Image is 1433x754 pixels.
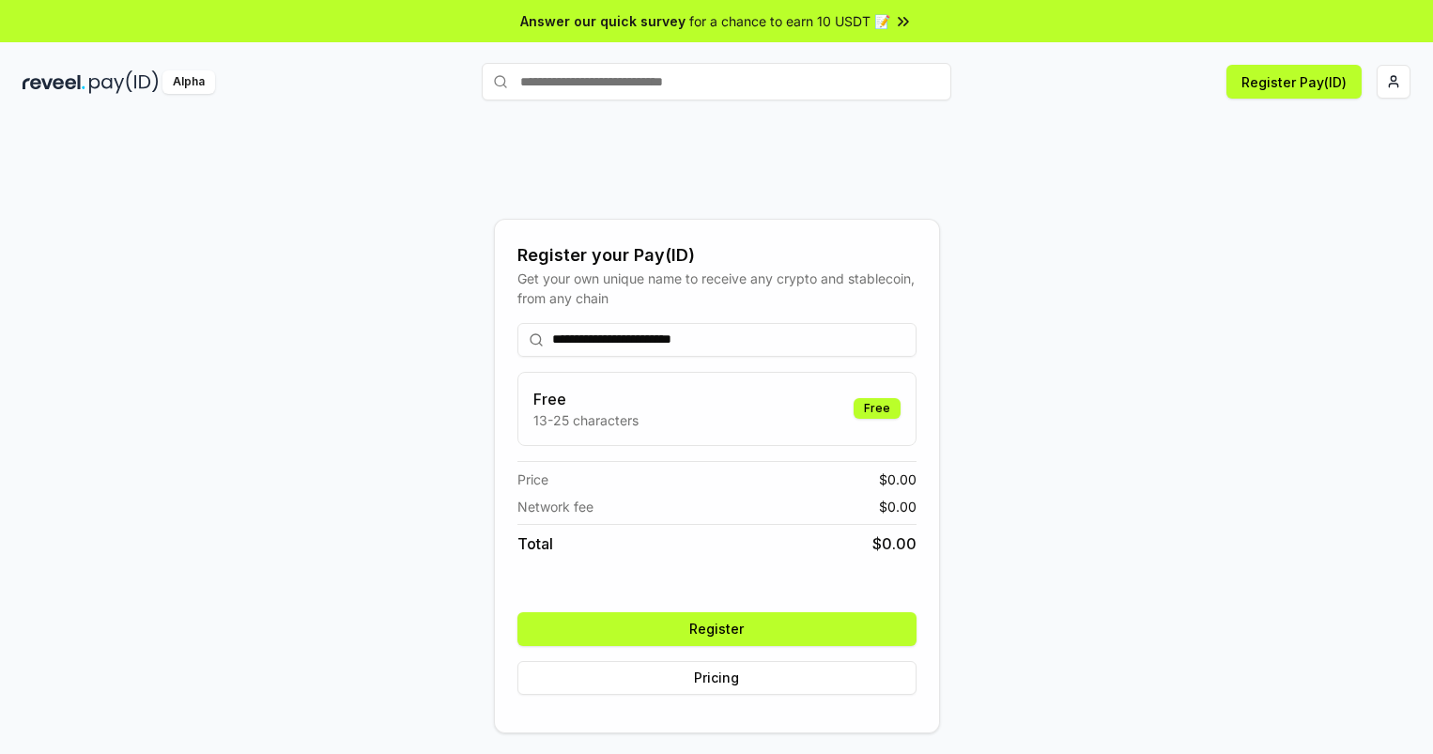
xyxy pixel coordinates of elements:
[533,410,639,430] p: 13-25 characters
[162,70,215,94] div: Alpha
[89,70,159,94] img: pay_id
[517,469,548,489] span: Price
[533,388,639,410] h3: Free
[854,398,901,419] div: Free
[517,497,593,516] span: Network fee
[517,612,917,646] button: Register
[517,269,917,308] div: Get your own unique name to receive any crypto and stablecoin, from any chain
[1226,65,1362,99] button: Register Pay(ID)
[879,469,917,489] span: $ 0.00
[520,11,686,31] span: Answer our quick survey
[689,11,890,31] span: for a chance to earn 10 USDT 📝
[517,532,553,555] span: Total
[517,242,917,269] div: Register your Pay(ID)
[517,661,917,695] button: Pricing
[879,497,917,516] span: $ 0.00
[23,70,85,94] img: reveel_dark
[872,532,917,555] span: $ 0.00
